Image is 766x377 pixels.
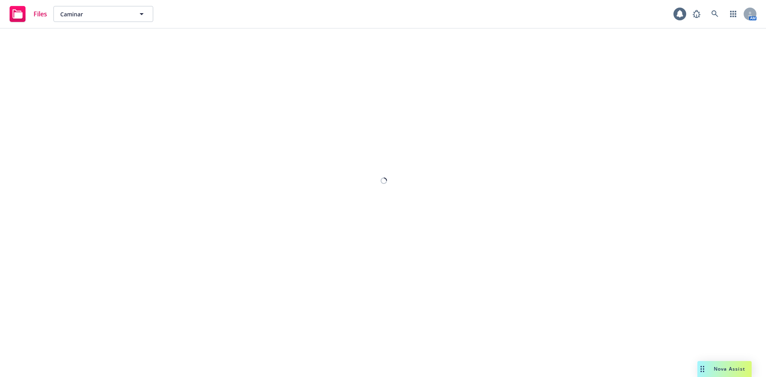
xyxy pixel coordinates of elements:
[725,6,741,22] a: Switch app
[689,6,705,22] a: Report a Bug
[714,365,745,372] span: Nova Assist
[697,361,707,377] div: Drag to move
[53,6,153,22] button: Caminar
[60,10,129,18] span: Caminar
[6,3,50,25] a: Files
[697,361,752,377] button: Nova Assist
[707,6,723,22] a: Search
[34,11,47,17] span: Files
